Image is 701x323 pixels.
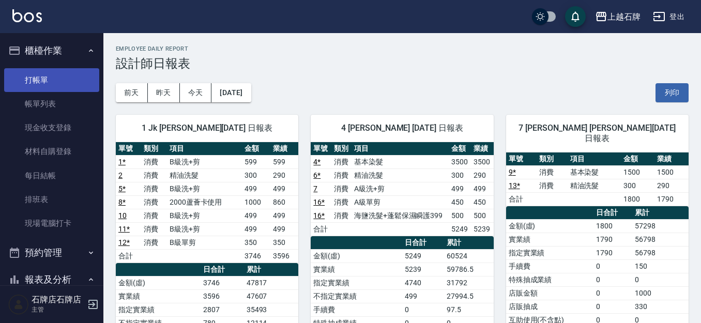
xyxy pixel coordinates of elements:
[311,142,493,236] table: a dense table
[471,142,493,156] th: 業績
[402,289,444,303] td: 499
[449,155,471,168] td: 3500
[242,142,270,156] th: 金額
[331,142,352,156] th: 類別
[593,286,632,300] td: 0
[141,195,166,209] td: 消費
[141,222,166,236] td: 消費
[116,142,298,263] table: a dense table
[244,276,299,289] td: 47817
[4,211,99,235] a: 現場電腦打卡
[311,222,331,236] td: 合計
[449,209,471,222] td: 500
[632,233,689,246] td: 56798
[656,83,689,102] button: 列印
[449,182,471,195] td: 499
[449,168,471,182] td: 300
[352,209,449,222] td: 海鹽洗髮+蓬鬆保濕瞬護399
[141,236,166,249] td: 消費
[331,195,352,209] td: 消費
[607,10,641,23] div: 上越石牌
[118,211,127,220] a: 10
[654,165,689,179] td: 1500
[632,300,689,313] td: 330
[167,168,242,182] td: 精油洗髮
[141,209,166,222] td: 消費
[270,182,299,195] td: 499
[632,246,689,259] td: 56798
[402,276,444,289] td: 4740
[471,155,493,168] td: 3500
[471,222,493,236] td: 5239
[402,303,444,316] td: 0
[565,6,586,27] button: save
[331,209,352,222] td: 消費
[270,249,299,263] td: 3596
[116,83,148,102] button: 前天
[167,236,242,249] td: B級單剪
[167,195,242,209] td: 2000蘆薈卡使用
[242,168,270,182] td: 300
[116,249,141,263] td: 合計
[141,142,166,156] th: 類別
[471,195,493,209] td: 450
[141,155,166,168] td: 消費
[621,179,655,192] td: 300
[632,259,689,273] td: 150
[201,276,243,289] td: 3746
[311,303,402,316] td: 手續費
[649,7,689,26] button: 登出
[537,152,567,166] th: 類別
[141,168,166,182] td: 消費
[352,142,449,156] th: 項目
[201,289,243,303] td: 3596
[311,263,402,276] td: 實業績
[568,152,621,166] th: 項目
[270,236,299,249] td: 350
[116,56,689,71] h3: 設計師日報表
[270,142,299,156] th: 業績
[632,219,689,233] td: 57298
[444,249,494,263] td: 60524
[471,182,493,195] td: 499
[331,168,352,182] td: 消費
[402,263,444,276] td: 5239
[141,182,166,195] td: 消費
[402,249,444,263] td: 5249
[4,239,99,266] button: 預約管理
[593,300,632,313] td: 0
[4,140,99,163] a: 材料自購登錄
[167,182,242,195] td: B級洗+剪
[311,249,402,263] td: 金額(虛)
[211,83,251,102] button: [DATE]
[449,142,471,156] th: 金額
[537,179,567,192] td: 消費
[444,276,494,289] td: 31792
[180,83,212,102] button: 今天
[632,273,689,286] td: 0
[311,289,402,303] td: 不指定實業績
[654,192,689,206] td: 1790
[4,164,99,188] a: 每日結帳
[506,259,594,273] td: 手續費
[116,45,689,52] h2: Employee Daily Report
[444,263,494,276] td: 59786.5
[32,295,84,305] h5: 石牌店石牌店
[167,155,242,168] td: B級洗+剪
[593,233,632,246] td: 1790
[12,9,42,22] img: Logo
[311,276,402,289] td: 指定實業績
[352,168,449,182] td: 精油洗髮
[621,192,655,206] td: 1800
[654,179,689,192] td: 290
[128,123,286,133] span: 1 Jk [PERSON_NAME][DATE] 日報表
[4,116,99,140] a: 現金收支登錄
[244,289,299,303] td: 47607
[402,236,444,250] th: 日合計
[593,246,632,259] td: 1790
[244,263,299,276] th: 累計
[506,246,594,259] td: 指定實業績
[242,236,270,249] td: 350
[242,209,270,222] td: 499
[352,195,449,209] td: A級單剪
